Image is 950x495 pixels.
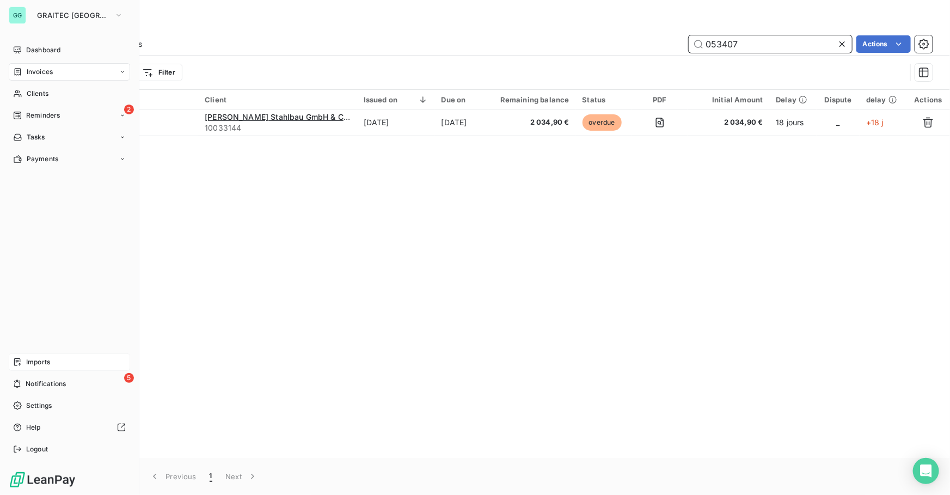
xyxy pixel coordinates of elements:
[689,35,852,53] input: Search
[203,465,219,488] button: 1
[26,111,60,120] span: Reminders
[210,471,212,482] span: 1
[9,7,26,24] div: GG
[823,95,853,104] div: Dispute
[124,373,134,383] span: 5
[205,112,363,121] span: [PERSON_NAME] Stahlbau GmbH & Co. KG
[37,11,110,20] span: GRAITEC [GEOGRAPHIC_DATA]
[913,458,939,484] div: Open Intercom Messenger
[27,89,48,99] span: Clients
[27,67,53,77] span: Invoices
[495,117,569,128] span: 2 034,90 €
[856,35,911,53] button: Actions
[638,95,682,104] div: PDF
[442,95,482,104] div: Due on
[583,114,622,131] span: overdue
[124,105,134,114] span: 2
[26,379,66,389] span: Notifications
[135,64,182,81] button: Filter
[27,154,58,164] span: Payments
[694,117,763,128] span: 2 034,90 €
[26,401,52,411] span: Settings
[205,123,350,133] span: 10033144
[9,419,130,436] a: Help
[9,471,76,488] img: Logo LeanPay
[143,465,203,488] button: Previous
[26,423,41,432] span: Help
[219,465,265,488] button: Next
[26,357,50,367] span: Imports
[769,109,817,136] td: 18 jours
[205,95,350,104] div: Client
[694,95,763,104] div: Initial Amount
[495,95,569,104] div: Remaining balance
[364,95,428,104] div: Issued on
[837,118,840,127] span: _
[435,109,489,136] td: [DATE]
[913,95,943,104] div: Actions
[776,95,810,104] div: Delay
[357,109,435,136] td: [DATE]
[27,132,45,142] span: Tasks
[583,95,625,104] div: Status
[26,444,48,454] span: Logout
[866,118,884,127] span: +18 j
[26,45,60,55] span: Dashboard
[866,95,900,104] div: delay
